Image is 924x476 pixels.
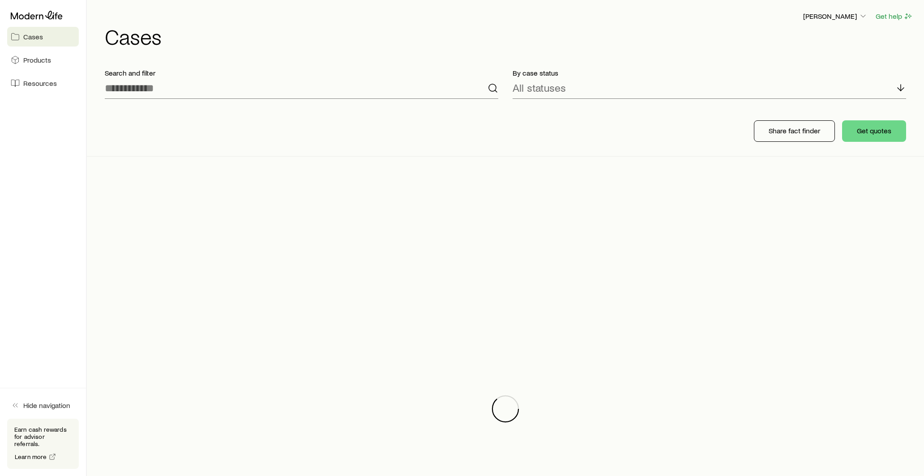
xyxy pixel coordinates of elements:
[7,27,79,47] a: Cases
[7,73,79,93] a: Resources
[15,454,47,460] span: Learn more
[23,401,70,410] span: Hide navigation
[754,120,835,142] button: Share fact finder
[14,426,72,447] p: Earn cash rewards for advisor referrals.
[7,50,79,70] a: Products
[23,32,43,41] span: Cases
[23,55,51,64] span: Products
[803,12,868,21] p: [PERSON_NAME]
[842,120,906,142] button: Get quotes
[7,419,79,469] div: Earn cash rewards for advisor referrals.Learn more
[513,81,566,94] p: All statuses
[105,68,498,77] p: Search and filter
[803,11,868,22] button: [PERSON_NAME]
[7,395,79,415] button: Hide navigation
[769,126,820,135] p: Share fact finder
[105,25,913,47] h1: Cases
[513,68,906,77] p: By case status
[875,11,913,21] button: Get help
[23,79,57,88] span: Resources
